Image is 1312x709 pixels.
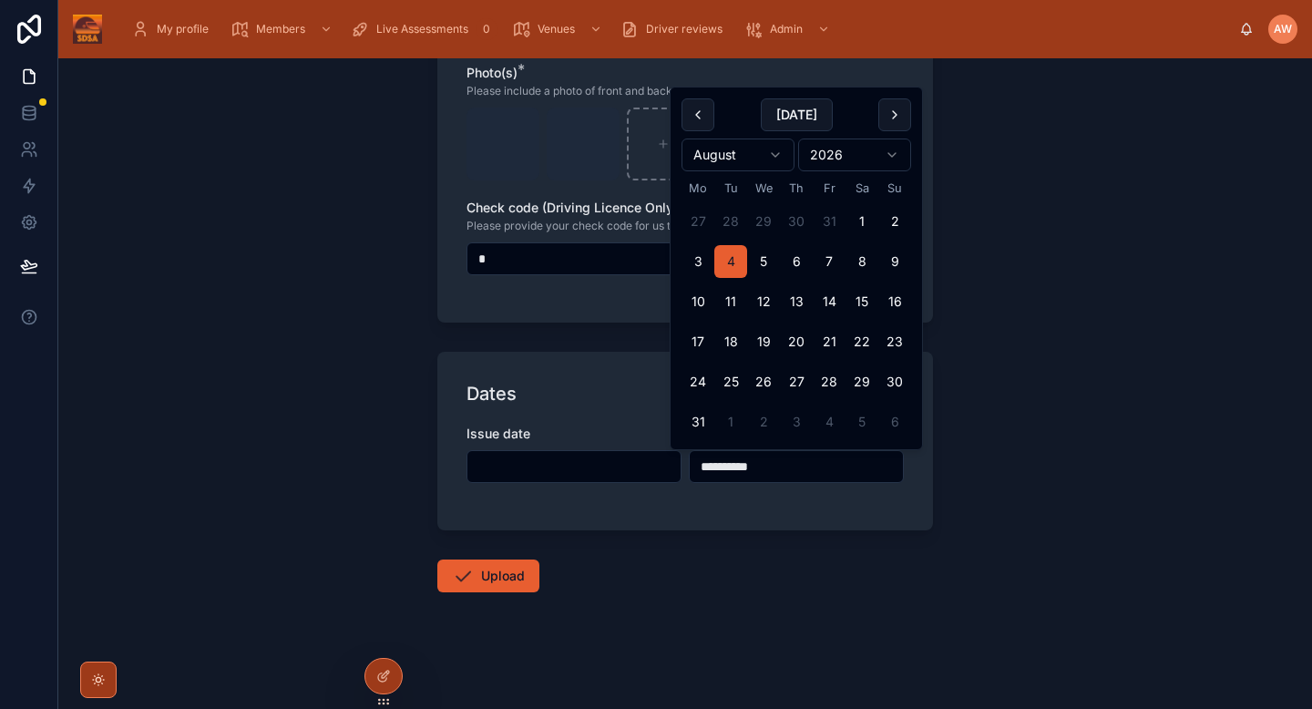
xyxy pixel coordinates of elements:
[813,179,846,198] th: Friday
[770,22,803,36] span: Admin
[682,365,714,398] button: Monday, 24 August 2026
[846,365,878,398] button: Saturday, 29 August 2026
[878,245,911,278] button: Sunday, 9 August 2026
[466,381,517,406] h1: Dates
[846,325,878,358] button: Saturday, 22 August 2026
[780,285,813,318] button: Thursday, 13 August 2026
[878,406,911,438] button: Sunday, 6 September 2026
[126,13,221,46] a: My profile
[538,22,575,36] span: Venues
[466,84,766,98] span: Please include a photo of front and back where applicable.
[878,325,911,358] button: Sunday, 23 August 2026
[714,245,747,278] button: Tuesday, 4 August 2026, selected
[256,22,305,36] span: Members
[466,65,518,80] span: Photo(s)
[747,179,780,198] th: Wednesday
[714,406,747,438] button: Tuesday, 1 September 2026
[761,98,833,131] button: [DATE]
[747,365,780,398] button: Wednesday, 26 August 2026
[157,22,209,36] span: My profile
[813,325,846,358] button: Friday, 21 August 2026
[846,179,878,198] th: Saturday
[682,285,714,318] button: Monday, 10 August 2026
[780,406,813,438] button: Thursday, 3 September 2026
[73,15,102,44] img: App logo
[437,560,539,592] button: Upload
[682,179,911,438] table: August 2026
[747,205,780,238] button: Wednesday, 29 July 2026
[780,245,813,278] button: Thursday, 6 August 2026
[846,245,878,278] button: Saturday, 8 August 2026
[1274,22,1292,36] span: AW
[780,205,813,238] button: Thursday, 30 July 2026
[747,406,780,438] button: Wednesday, 2 September 2026
[813,406,846,438] button: Friday, 4 September 2026
[682,179,714,198] th: Monday
[476,18,497,40] div: 0
[780,325,813,358] button: Thursday, 20 August 2026
[714,365,747,398] button: Tuesday, 25 August 2026
[682,245,714,278] button: Monday, 3 August 2026
[376,22,468,36] span: Live Assessments
[780,365,813,398] button: Thursday, 27 August 2026
[878,365,911,398] button: Sunday, 30 August 2026
[507,13,611,46] a: Venues
[739,13,839,46] a: Admin
[466,426,530,441] span: Issue date
[747,285,780,318] button: Wednesday, 12 August 2026
[466,200,678,215] span: Check code (Driving Licence Only)
[714,325,747,358] button: Tuesday, 18 August 2026
[878,179,911,198] th: Sunday
[714,179,747,198] th: Tuesday
[780,179,813,198] th: Thursday
[345,13,503,46] a: Live Assessments0
[747,325,780,358] button: Wednesday, 19 August 2026
[846,205,878,238] button: Saturday, 1 August 2026
[813,245,846,278] button: Friday, 7 August 2026
[225,13,342,46] a: Members
[466,219,870,233] span: Please provide your check code for us to verify your licence where applicable.
[117,9,1239,49] div: scrollable content
[813,205,846,238] button: Friday, 31 July 2026
[846,285,878,318] button: Saturday, 15 August 2026
[682,406,714,438] button: Monday, 31 August 2026
[682,325,714,358] button: Monday, 17 August 2026
[846,406,878,438] button: Saturday, 5 September 2026
[615,13,735,46] a: Driver reviews
[682,205,714,238] button: Monday, 27 July 2026
[878,285,911,318] button: Sunday, 16 August 2026
[813,365,846,398] button: Friday, 28 August 2026
[714,285,747,318] button: Tuesday, 11 August 2026
[878,205,911,238] button: Sunday, 2 August 2026
[813,285,846,318] button: Friday, 14 August 2026
[714,205,747,238] button: Tuesday, 28 July 2026
[646,22,723,36] span: Driver reviews
[747,245,780,278] button: Wednesday, 5 August 2026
